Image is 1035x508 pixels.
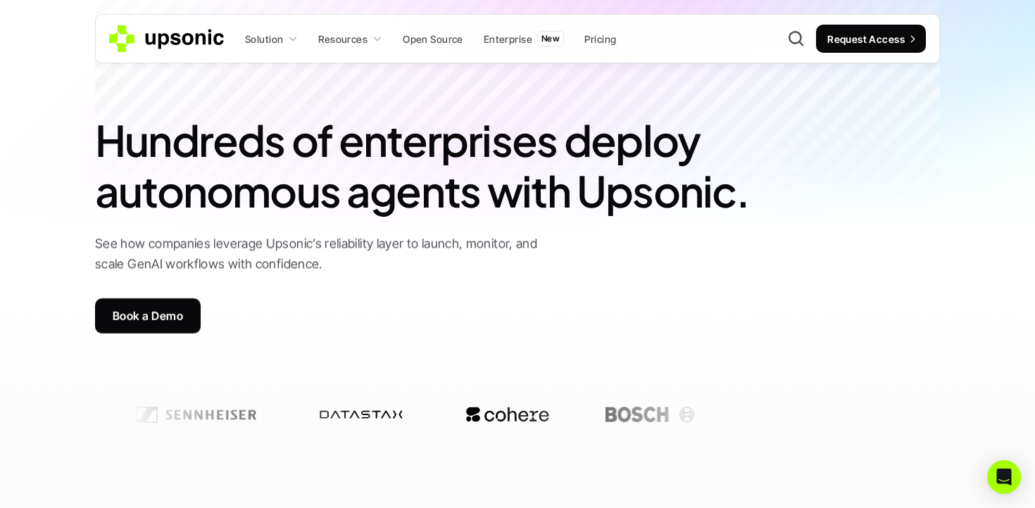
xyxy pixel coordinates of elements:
[318,32,368,46] p: Resources
[95,165,340,216] span: autonomous
[394,26,472,51] a: Open Source
[339,115,557,165] span: enterprises
[584,32,616,46] p: Pricing
[346,165,480,216] span: agents
[487,165,570,216] span: with
[113,306,183,326] p: Book a Demo
[237,26,306,51] a: Solution
[291,115,332,165] span: of
[564,115,700,165] span: deploy
[245,32,283,46] p: Solution
[576,26,625,51] a: Pricing
[475,26,573,51] a: EnterpriseNew
[577,165,750,216] span: Upsonic.
[827,32,905,46] p: Request Access
[484,32,532,46] p: Enterprise
[987,460,1021,494] div: Open Intercom Messenger
[403,32,463,46] p: Open Source
[541,34,560,44] p: New
[95,115,285,165] span: Hundreds
[787,30,805,48] button: Search Icon
[95,234,553,274] p: See how companies leverage Upsonic’s reliability layer to launch, monitor, and scale GenAI workfl...
[816,25,926,53] a: Request Access
[95,298,201,334] a: Book a Demo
